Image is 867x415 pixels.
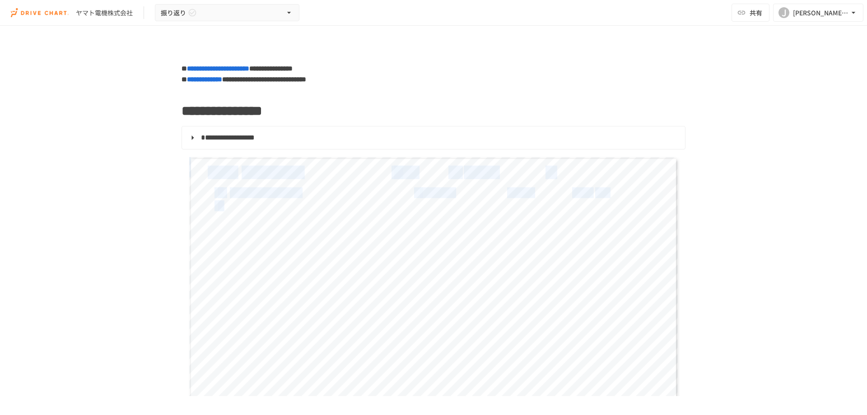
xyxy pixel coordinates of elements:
[778,7,789,18] div: J
[76,8,133,18] div: ヤマト電機株式会社
[155,4,299,22] button: 振り返り
[750,8,762,18] span: 共有
[793,7,849,19] div: [PERSON_NAME][EMAIL_ADDRESS][DOMAIN_NAME]
[161,7,186,19] span: 振り返り
[11,5,69,20] img: i9VDDS9JuLRLX3JIUyK59LcYp6Y9cayLPHs4hOxMB9W
[773,4,863,22] button: J[PERSON_NAME][EMAIL_ADDRESS][DOMAIN_NAME]
[732,4,769,22] button: 共有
